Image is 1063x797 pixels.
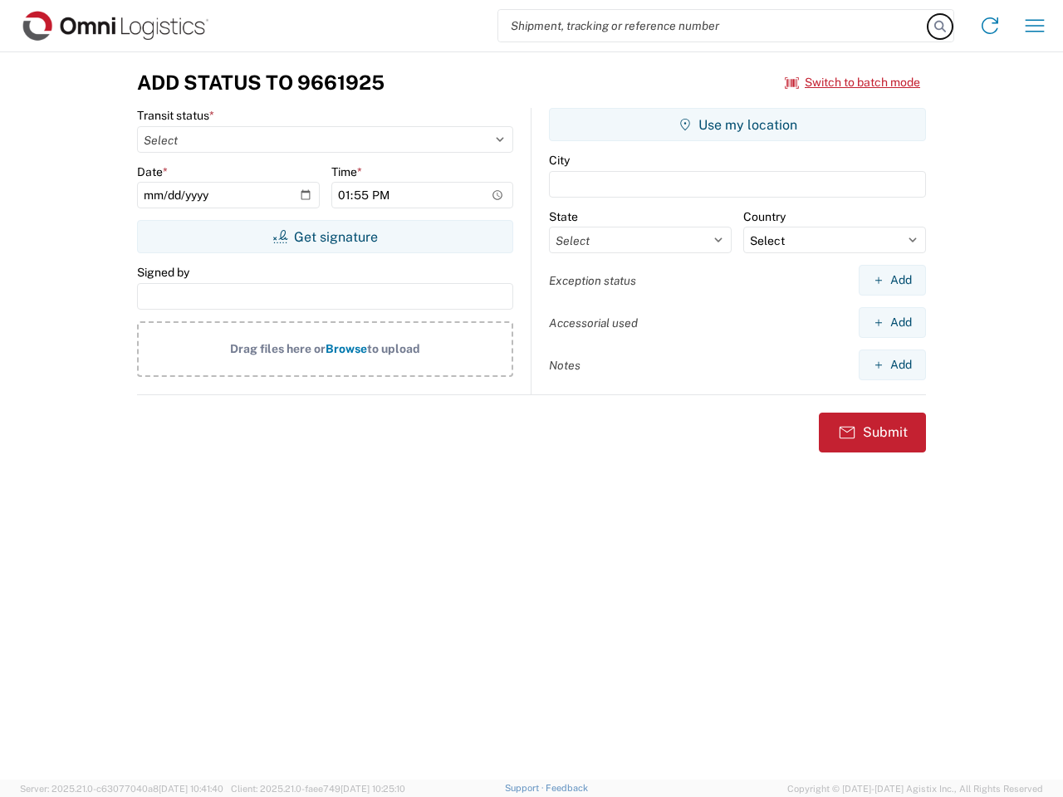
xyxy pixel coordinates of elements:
[787,781,1043,796] span: Copyright © [DATE]-[DATE] Agistix Inc., All Rights Reserved
[549,358,580,373] label: Notes
[549,273,636,288] label: Exception status
[819,413,926,452] button: Submit
[859,350,926,380] button: Add
[137,265,189,280] label: Signed by
[549,315,638,330] label: Accessorial used
[546,783,588,793] a: Feedback
[505,783,546,793] a: Support
[159,784,223,794] span: [DATE] 10:41:40
[785,69,920,96] button: Switch to batch mode
[859,307,926,338] button: Add
[137,71,385,95] h3: Add Status to 9661925
[331,164,362,179] label: Time
[367,342,420,355] span: to upload
[340,784,405,794] span: [DATE] 10:25:10
[743,209,786,224] label: Country
[549,209,578,224] label: State
[326,342,367,355] span: Browse
[231,784,405,794] span: Client: 2025.21.0-faee749
[137,108,214,123] label: Transit status
[498,10,928,42] input: Shipment, tracking or reference number
[137,220,513,253] button: Get signature
[20,784,223,794] span: Server: 2025.21.0-c63077040a8
[137,164,168,179] label: Date
[549,153,570,168] label: City
[549,108,926,141] button: Use my location
[859,265,926,296] button: Add
[230,342,326,355] span: Drag files here or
